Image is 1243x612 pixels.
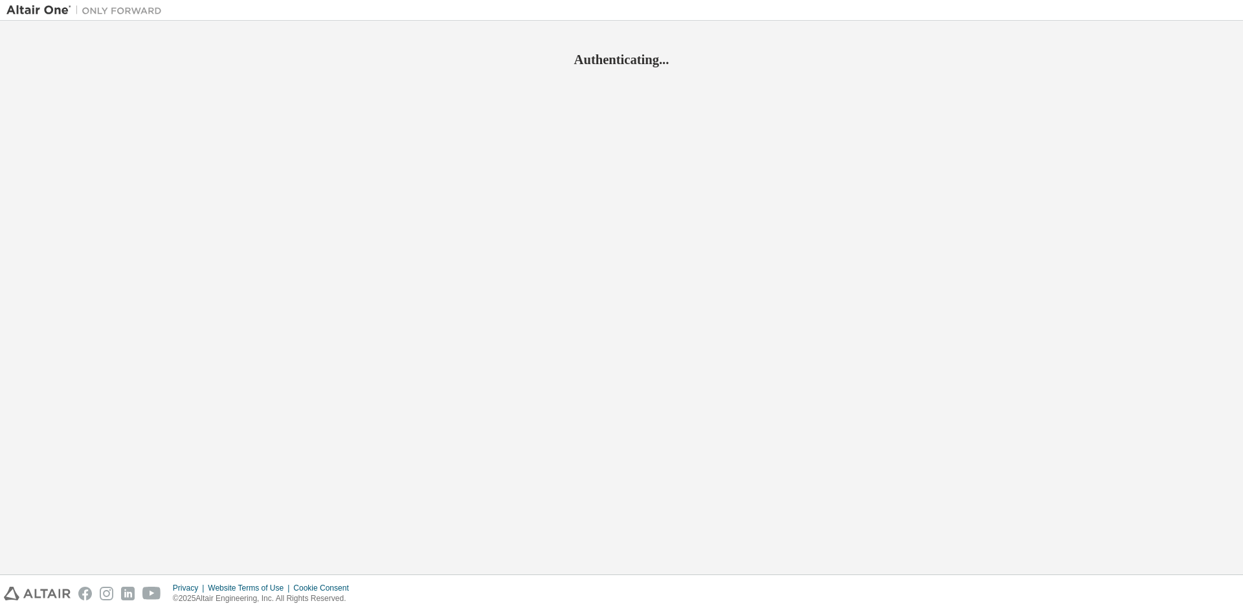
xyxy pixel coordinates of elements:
[142,587,161,600] img: youtube.svg
[100,587,113,600] img: instagram.svg
[4,587,71,600] img: altair_logo.svg
[121,587,135,600] img: linkedin.svg
[293,583,356,593] div: Cookie Consent
[6,4,168,17] img: Altair One
[6,51,1237,68] h2: Authenticating...
[208,583,293,593] div: Website Terms of Use
[173,593,357,604] p: © 2025 Altair Engineering, Inc. All Rights Reserved.
[78,587,92,600] img: facebook.svg
[173,583,208,593] div: Privacy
